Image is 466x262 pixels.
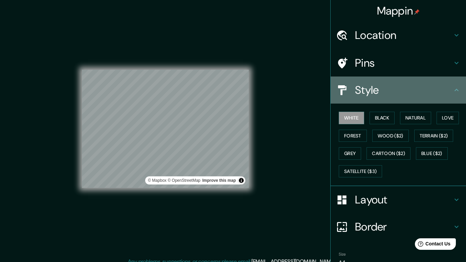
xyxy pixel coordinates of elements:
[331,186,466,213] div: Layout
[400,112,431,124] button: Natural
[416,147,448,160] button: Blue ($2)
[355,83,452,97] h4: Style
[339,112,364,124] button: White
[367,147,410,160] button: Cartoon ($2)
[414,9,420,15] img: pin-icon.png
[355,28,452,42] h4: Location
[148,178,167,183] a: Mapbox
[414,130,453,142] button: Terrain ($2)
[377,4,420,18] h4: Mappin
[331,22,466,49] div: Location
[237,176,245,184] button: Toggle attribution
[355,56,452,70] h4: Pins
[168,178,200,183] a: OpenStreetMap
[372,130,409,142] button: Wood ($2)
[339,147,361,160] button: Grey
[339,130,367,142] button: Forest
[355,220,452,234] h4: Border
[331,77,466,104] div: Style
[339,165,382,178] button: Satellite ($3)
[331,49,466,77] div: Pins
[82,70,249,188] canvas: Map
[370,112,395,124] button: Black
[406,236,459,255] iframe: Help widget launcher
[339,252,346,257] label: Size
[437,112,459,124] button: Love
[331,213,466,240] div: Border
[355,193,452,206] h4: Layout
[202,178,236,183] a: Map feedback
